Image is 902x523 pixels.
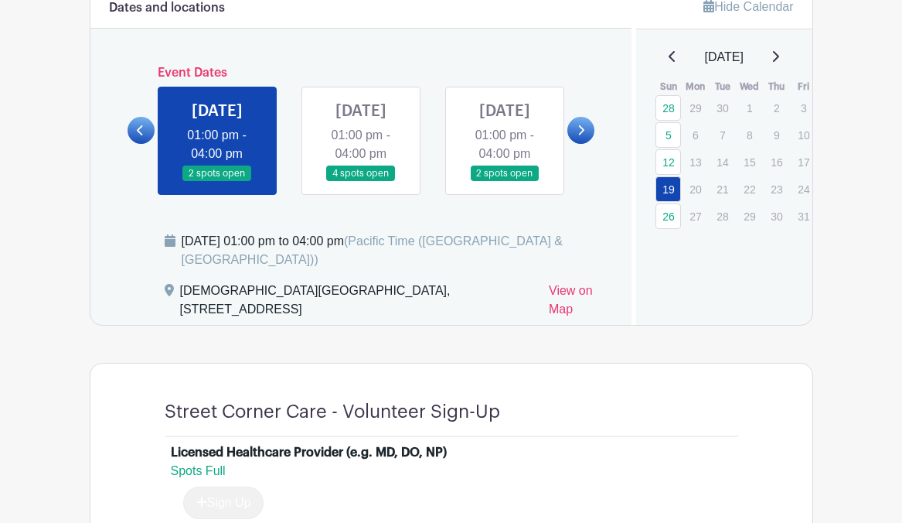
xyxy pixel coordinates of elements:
[710,96,735,120] p: 30
[791,96,816,120] p: 3
[709,79,736,94] th: Tue
[655,176,681,202] a: 19
[737,204,762,228] p: 29
[180,282,537,325] div: [DEMOGRAPHIC_DATA][GEOGRAPHIC_DATA], [STREET_ADDRESS]
[737,177,762,201] p: 22
[655,95,681,121] a: 28
[764,150,789,174] p: 16
[737,123,762,147] p: 8
[682,150,708,174] p: 13
[764,177,789,201] p: 23
[763,79,790,94] th: Thu
[791,150,816,174] p: 17
[682,177,708,201] p: 20
[165,401,500,423] h4: Street Corner Care - Volunteer Sign-Up
[155,66,568,80] h6: Event Dates
[109,1,225,15] h6: Dates and locations
[182,232,614,269] div: [DATE] 01:00 pm to 04:00 pm
[710,123,735,147] p: 7
[655,149,681,175] a: 12
[791,123,816,147] p: 10
[682,204,708,228] p: 27
[682,123,708,147] p: 6
[655,203,681,229] a: 26
[682,96,708,120] p: 29
[655,122,681,148] a: 5
[790,79,817,94] th: Fri
[705,48,744,67] span: [DATE]
[764,123,789,147] p: 9
[737,96,762,120] p: 1
[710,204,735,228] p: 28
[549,282,613,325] a: View on Map
[791,204,816,228] p: 31
[736,79,763,94] th: Wed
[655,79,682,94] th: Sun
[710,150,735,174] p: 14
[171,464,226,477] span: Spots Full
[791,177,816,201] p: 24
[682,79,709,94] th: Mon
[764,204,789,228] p: 30
[710,177,735,201] p: 21
[182,234,563,266] span: (Pacific Time ([GEOGRAPHIC_DATA] & [GEOGRAPHIC_DATA]))
[737,150,762,174] p: 15
[171,443,447,462] div: Licensed Healthcare Provider (e.g. MD, DO, NP)
[764,96,789,120] p: 2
